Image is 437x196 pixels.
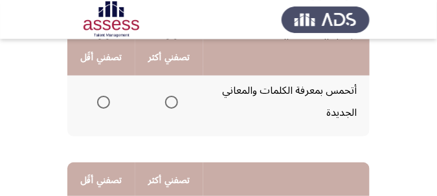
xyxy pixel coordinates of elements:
mat-radio-group: Select an option [92,91,110,113]
th: تصفني أكثر [135,39,203,76]
th: تصفني أقَل [67,39,135,76]
mat-radio-group: Select an option [160,91,178,113]
td: أتحمس بمعرفة الكلمات والمعاني الجديدة [203,67,370,136]
img: Assess Talent Management logo [282,1,370,38]
img: Assessment logo of Development Assessment R1 (EN/AR) [67,1,155,38]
